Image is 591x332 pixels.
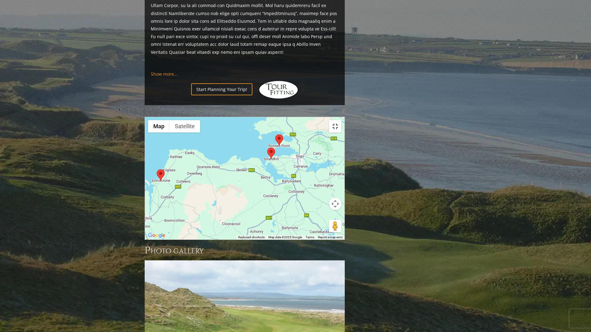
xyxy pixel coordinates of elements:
[145,244,345,257] h3: Photo Gallery
[148,120,170,132] button: Show street map
[147,231,167,239] img: Google
[191,83,252,95] a: Start Planning Your Trip!
[151,71,178,77] a: Show more...
[170,120,200,132] button: Show satellite imagery
[268,235,302,239] span: Map data ©2025 Google
[238,235,265,239] button: Keyboard shortcuts
[306,235,314,239] a: Terms (opens in new tab)
[329,198,341,210] button: Map camera controls
[318,235,343,239] a: Report a map error
[329,120,341,132] button: Toggle fullscreen view
[259,81,299,99] img: Hidden Links
[329,220,341,232] button: Drag Pegman onto the map to open Street View
[147,231,167,239] a: Open this area in Google Maps (opens a new window)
